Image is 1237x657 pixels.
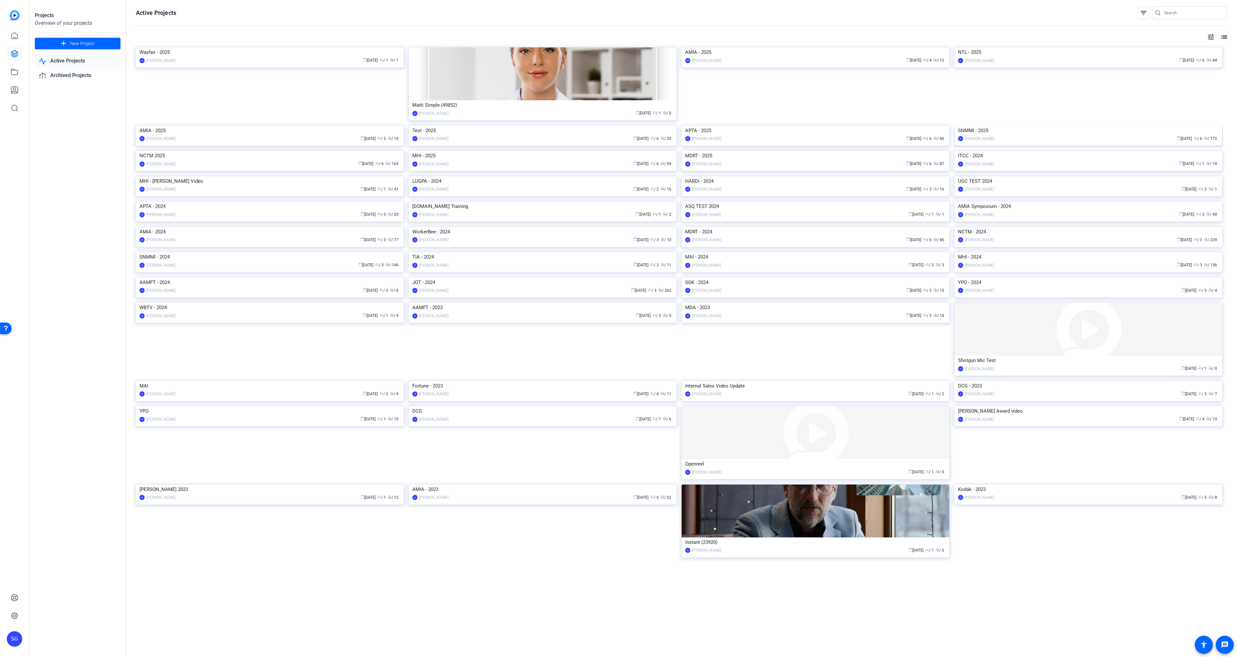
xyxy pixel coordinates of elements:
div: AMIA - 2025 [139,126,400,135]
span: [DATE] [1179,212,1194,217]
span: calendar_today [633,237,637,241]
span: calendar_today [908,262,912,266]
span: calendar_today [633,136,637,140]
span: / 1 [652,111,661,115]
div: TIA - 2024 [412,252,673,262]
div: JD [139,263,145,268]
span: / 19 [1206,162,1217,166]
span: / 6 [1194,136,1202,141]
span: / 20 [388,212,398,217]
span: group [650,136,654,140]
div: SG [412,111,417,116]
span: [DATE] [363,288,378,293]
span: calendar_today [363,288,367,292]
div: [PERSON_NAME] [419,237,448,243]
div: SG [958,212,963,217]
span: radio [663,111,666,114]
span: group [923,136,927,140]
span: group [379,288,383,292]
div: [PERSON_NAME] [692,237,721,243]
span: calendar_today [1177,237,1181,241]
span: [DATE] [360,187,376,191]
div: JD [139,237,145,242]
span: / 5 [377,136,386,141]
span: / 3 [379,288,388,293]
span: group [925,212,929,216]
div: YPO - 2024 [958,278,1219,287]
div: SGK - 2024 [685,278,946,287]
span: calendar_today [906,58,910,62]
span: [DATE] [360,212,376,217]
span: / 2 [663,212,671,217]
div: MHI - [PERSON_NAME] Video [139,176,400,186]
span: / 4 [923,58,932,63]
span: / 16 [933,187,944,191]
span: calendar_today [906,136,910,140]
span: / 6 [923,136,932,141]
div: APTA - 2025 [685,126,946,135]
span: radio [1206,58,1210,62]
span: calendar_today [1177,262,1181,266]
div: APTA - 2024 [139,201,400,211]
div: [PERSON_NAME] [146,262,176,269]
span: New Project [70,40,94,47]
span: calendar_today [908,212,912,216]
span: / 44 [1206,58,1217,63]
span: radio [385,161,389,165]
span: radio [660,262,664,266]
span: calendar_today [633,161,637,165]
div: [PERSON_NAME] [146,186,176,192]
span: [DATE] [360,136,376,141]
span: / 77 [388,238,398,242]
span: group [923,58,927,62]
div: SG [958,58,963,63]
span: radio [660,237,664,241]
span: [DATE] [1181,187,1196,191]
span: group [1196,161,1200,165]
div: [PERSON_NAME] [965,186,994,192]
div: [PERSON_NAME] [965,287,994,294]
span: / 3 [935,263,944,267]
span: [DATE] [906,238,921,242]
span: group [923,187,927,191]
span: / 1 [390,58,398,63]
span: group [1198,187,1202,191]
div: [DOMAIN_NAME] Training [412,201,673,211]
div: JD [685,212,690,217]
span: [DATE] [631,288,646,293]
span: [DATE] [906,162,921,166]
span: [DATE] [906,288,921,293]
span: group [379,58,383,62]
span: group [1196,212,1200,216]
div: ASQ TEST 2024 [685,201,946,211]
div: [PERSON_NAME] [965,135,994,142]
div: [PERSON_NAME] [146,57,176,64]
span: [DATE] [1177,263,1192,267]
span: radio [388,237,391,241]
span: calendar_today [1177,136,1181,140]
div: Wayfair - 2025 [139,47,400,57]
div: SG [412,136,417,141]
div: [PERSON_NAME] [146,287,176,294]
div: [PERSON_NAME] [692,161,721,167]
span: / 6 [650,136,659,141]
span: calendar_today [360,136,364,140]
span: [DATE] [633,187,648,191]
div: SG [685,162,690,167]
span: / 41 [388,187,398,191]
span: radio [933,136,937,140]
span: radio [1204,136,1208,140]
span: / 6 [923,238,932,242]
div: JD [685,237,690,242]
div: JD [139,212,145,217]
span: radio [390,288,394,292]
span: calendar_today [360,212,364,216]
span: radio [1208,187,1212,191]
div: [PERSON_NAME] [146,135,176,142]
div: SG [7,631,22,647]
span: [DATE] [633,162,648,166]
div: JOT - 2024 [412,278,673,287]
span: / 3 [923,288,932,293]
div: [PERSON_NAME] [692,135,721,142]
span: radio [933,237,937,241]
